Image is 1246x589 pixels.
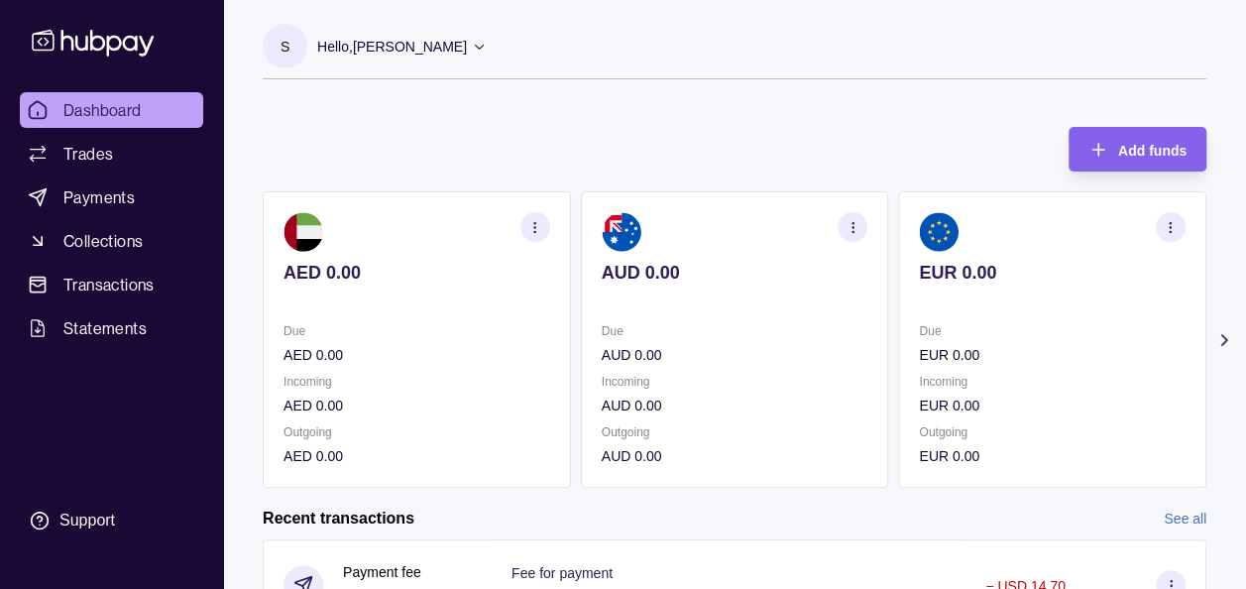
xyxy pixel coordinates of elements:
a: Transactions [20,267,203,302]
span: Add funds [1118,143,1187,159]
img: ae [283,212,323,252]
a: Support [20,500,203,541]
p: Incoming [602,371,868,393]
p: EUR 0.00 [919,262,1186,284]
p: Incoming [283,371,550,393]
p: EUR 0.00 [919,344,1186,366]
p: AUD 0.00 [602,395,868,416]
p: Due [283,320,550,342]
p: Outgoing [283,421,550,443]
p: Fee for payment [511,565,613,581]
p: S [281,36,289,58]
p: Outgoing [602,421,868,443]
span: Statements [63,316,147,340]
p: AUD 0.00 [602,344,868,366]
a: Trades [20,136,203,172]
span: Collections [63,229,143,253]
p: EUR 0.00 [919,395,1186,416]
a: Payments [20,179,203,215]
a: See all [1164,508,1206,530]
p: AUD 0.00 [602,445,868,467]
p: AED 0.00 [283,344,550,366]
p: Due [602,320,868,342]
p: Hello, [PERSON_NAME] [317,36,467,58]
p: Due [919,320,1186,342]
span: Transactions [63,273,155,296]
h2: Recent transactions [263,508,414,530]
p: AED 0.00 [283,395,550,416]
p: EUR 0.00 [919,445,1186,467]
img: au [602,212,641,252]
p: Outgoing [919,421,1186,443]
p: AED 0.00 [283,262,550,284]
img: eu [919,212,959,252]
span: Dashboard [63,98,142,122]
p: AED 0.00 [283,445,550,467]
span: Trades [63,142,113,166]
p: AUD 0.00 [602,262,868,284]
a: Dashboard [20,92,203,128]
span: Payments [63,185,135,209]
a: Statements [20,310,203,346]
div: Support [59,510,115,531]
a: Collections [20,223,203,259]
p: Incoming [919,371,1186,393]
button: Add funds [1069,127,1206,172]
p: Payment fee [343,561,421,583]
